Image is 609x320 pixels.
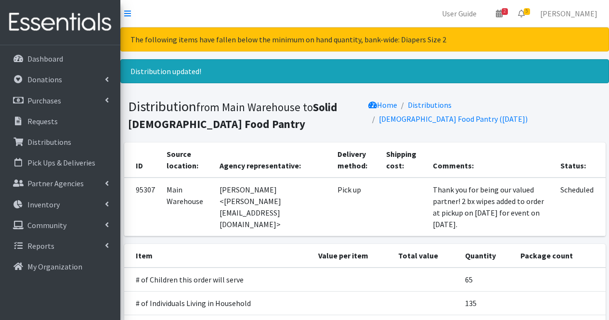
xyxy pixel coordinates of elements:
td: 135 [459,292,514,315]
td: 65 [459,268,514,292]
b: Solid [DEMOGRAPHIC_DATA] Food Pantry [128,100,337,131]
th: Value per item [312,244,392,268]
a: [PERSON_NAME] [532,4,605,23]
th: Item [124,244,312,268]
p: Pick Ups & Deliveries [27,158,95,167]
a: Requests [4,112,117,131]
td: Thank you for being our valued partner! 2 bx wipes added to order at pickup on [DATE] for event o... [427,178,555,236]
p: My Organization [27,262,82,271]
a: 2 [488,4,510,23]
span: 2 [502,8,508,15]
a: Inventory [4,195,117,214]
th: Shipping cost: [380,142,427,178]
th: Source location: [161,142,214,178]
th: Status: [555,142,605,178]
td: # of Children this order will serve [124,268,312,292]
td: Main Warehouse [161,178,214,236]
a: Reports [4,236,117,256]
td: [PERSON_NAME] <[PERSON_NAME][EMAIL_ADDRESS][DOMAIN_NAME]> [214,178,331,236]
a: Purchases [4,91,117,110]
a: User Guide [434,4,484,23]
p: Purchases [27,96,61,105]
th: Quantity [459,244,514,268]
p: Requests [27,116,58,126]
p: Dashboard [27,54,63,64]
a: Home [368,100,397,110]
small: from Main Warehouse to [128,100,337,131]
th: Delivery method: [332,142,380,178]
a: Pick Ups & Deliveries [4,153,117,172]
p: Partner Agencies [27,179,84,188]
p: Donations [27,75,62,84]
div: The following items have fallen below the minimum on hand quantity, bank-wide: Diapers Size 2 [120,27,609,51]
h1: Distribution [128,98,362,131]
a: Distributions [408,100,452,110]
a: My Organization [4,257,117,276]
a: 5 [510,4,532,23]
td: 95307 [124,178,161,236]
a: [DEMOGRAPHIC_DATA] Food Pantry ([DATE]) [379,114,528,124]
a: Distributions [4,132,117,152]
td: # of Individuals Living in Household [124,292,312,315]
img: HumanEssentials [4,6,117,38]
a: Community [4,216,117,235]
p: Inventory [27,200,60,209]
p: Distributions [27,137,71,147]
div: Distribution updated! [120,59,609,83]
p: Reports [27,241,54,251]
a: Partner Agencies [4,174,117,193]
span: 5 [524,8,530,15]
a: Donations [4,70,117,89]
th: Total value [392,244,459,268]
a: Dashboard [4,49,117,68]
th: ID [124,142,161,178]
th: Comments: [427,142,555,178]
p: Community [27,220,66,230]
th: Package count [515,244,606,268]
td: Scheduled [555,178,605,236]
td: Pick up [332,178,380,236]
th: Agency representative: [214,142,331,178]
